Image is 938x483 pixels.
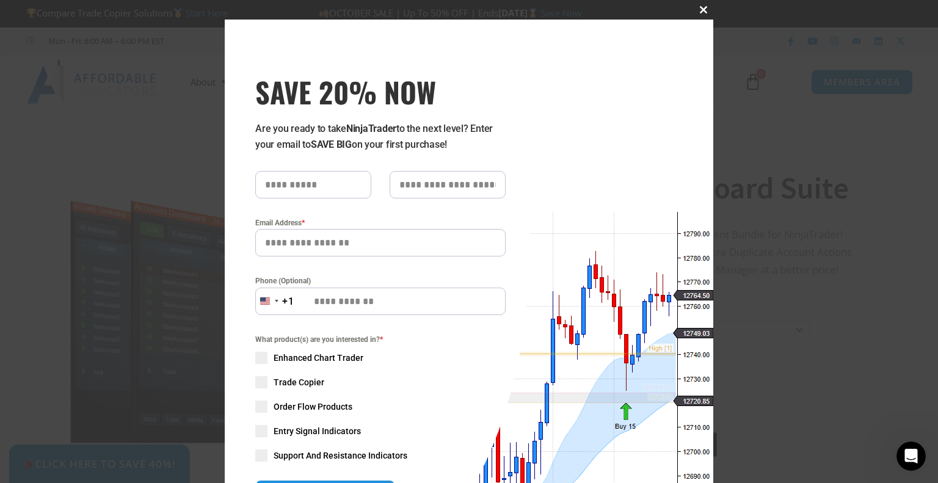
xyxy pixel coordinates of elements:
button: Selected country [255,288,294,315]
span: What product(s) are you interested in? [255,333,506,346]
label: Email Address [255,217,506,229]
label: Phone (Optional) [255,275,506,287]
div: +1 [282,294,294,310]
span: Order Flow Products [274,401,352,413]
span: Support And Resistance Indicators [274,449,407,462]
span: Entry Signal Indicators [274,425,361,437]
label: Entry Signal Indicators [255,425,506,437]
strong: SAVE BIG [311,139,352,150]
p: Are you ready to take to the next level? Enter your email to on your first purchase! [255,121,506,153]
label: Trade Copier [255,376,506,388]
span: Trade Copier [274,376,324,388]
strong: NinjaTrader [346,123,396,134]
iframe: Intercom live chat [896,441,926,471]
label: Enhanced Chart Trader [255,352,506,364]
label: Order Flow Products [255,401,506,413]
span: Enhanced Chart Trader [274,352,363,364]
label: Support And Resistance Indicators [255,449,506,462]
h3: SAVE 20% NOW [255,74,506,109]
